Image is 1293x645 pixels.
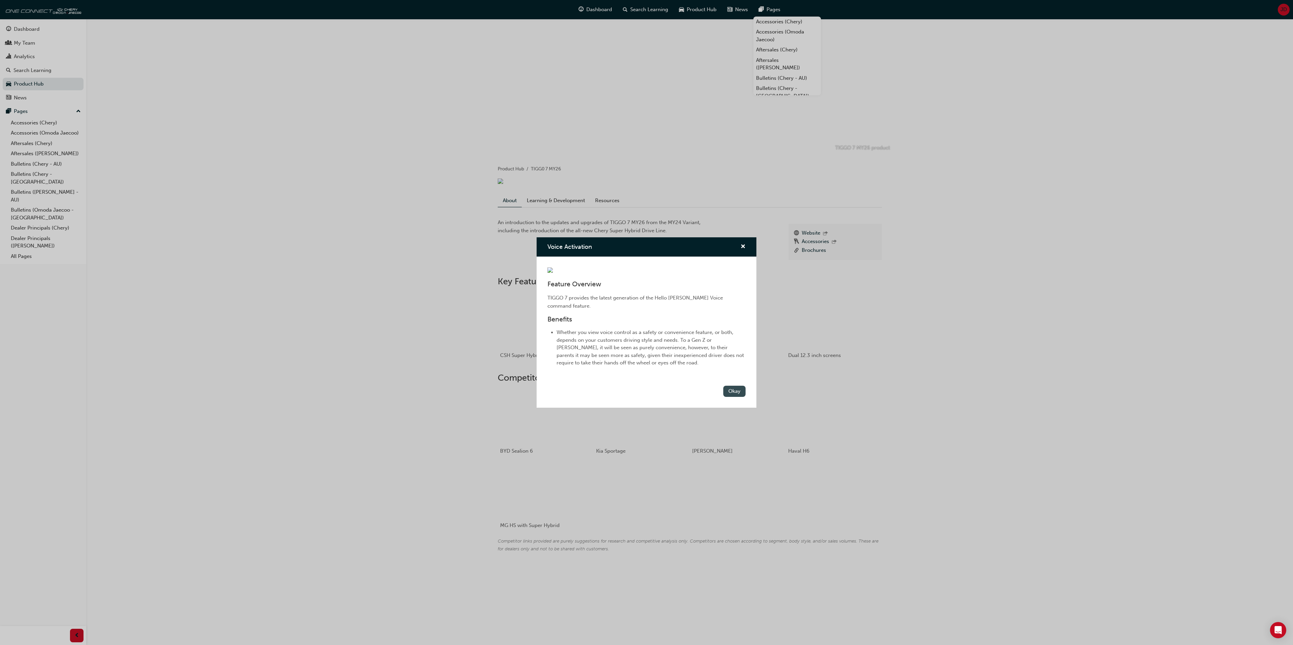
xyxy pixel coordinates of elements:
span: Voice Activation [547,243,592,250]
button: Okay [723,386,746,397]
button: cross-icon [740,243,746,251]
img: 414ab30c-492d-457d-bc41-08be879c121a.jpg [547,267,553,273]
div: Open Intercom Messenger [1270,622,1286,638]
div: Voice Activation [537,237,756,407]
h3: Feature Overview [547,280,746,288]
li: Whether you view voice control as a safety or convenience feature, or both, depends on your custo... [557,329,746,367]
span: cross-icon [740,244,746,250]
h3: Benefits [547,315,746,323]
span: TIGGO 7 provides the latest generation of the Hello [PERSON_NAME] Voice command feature. [547,295,724,309]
